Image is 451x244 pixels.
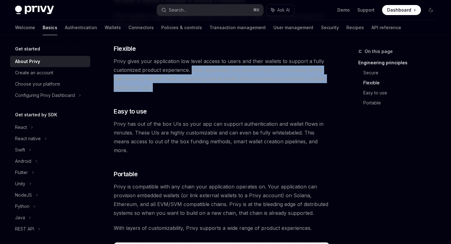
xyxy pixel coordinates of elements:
a: Policies & controls [161,20,202,35]
a: Recipes [346,20,364,35]
div: Java [15,214,25,221]
span: Portable [114,170,137,178]
a: Choose your platform [10,78,90,90]
div: Search... [169,6,186,14]
a: Connectors [128,20,154,35]
a: User management [273,20,314,35]
span: ⌘ K [253,8,260,13]
span: On this page [365,48,393,55]
a: Basics [43,20,57,35]
h5: Get started [15,45,40,53]
a: Engineering principles [358,58,441,68]
a: Portable [363,98,441,108]
a: Welcome [15,20,35,35]
div: Android [15,157,31,165]
span: Privy gives your application low level access to users and their wallets to support a fully custo... [114,57,329,92]
div: Python [15,203,29,210]
a: Support [357,7,375,13]
div: About Privy [15,58,40,65]
div: React [15,124,27,131]
span: Easy to use [114,107,147,116]
h5: Get started by SDK [15,111,57,119]
div: Flutter [15,169,28,176]
a: Security [321,20,339,35]
a: Transaction management [210,20,266,35]
a: Dashboard [382,5,421,15]
div: Create an account [15,69,53,77]
a: Wallets [105,20,121,35]
span: Privy has out of the box UIs so your app can support authentication and wallet flows in minutes. ... [114,119,329,155]
a: About Privy [10,56,90,67]
span: Ask AI [277,7,290,13]
div: Choose your platform [15,80,60,88]
div: REST API [15,225,34,233]
span: Flexible [114,44,136,53]
a: Authentication [65,20,97,35]
button: Ask AI [267,4,294,16]
a: Flexible [363,78,441,88]
span: Privy is compatible with any chain your application operates on. Your application can provision e... [114,182,329,217]
a: Easy to use [363,88,441,98]
span: With layers of customizability, Privy supports a wide range of product experiences. [114,224,329,232]
div: NodeJS [15,191,32,199]
button: Search...⌘K [157,4,263,16]
button: Toggle dark mode [426,5,436,15]
span: Dashboard [387,7,411,13]
a: Secure [363,68,441,78]
div: Unity [15,180,25,188]
img: dark logo [15,6,54,14]
a: API reference [371,20,401,35]
a: Demo [337,7,350,13]
div: Configuring Privy Dashboard [15,92,75,99]
a: Create an account [10,67,90,78]
div: Swift [15,146,25,154]
div: React native [15,135,41,142]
